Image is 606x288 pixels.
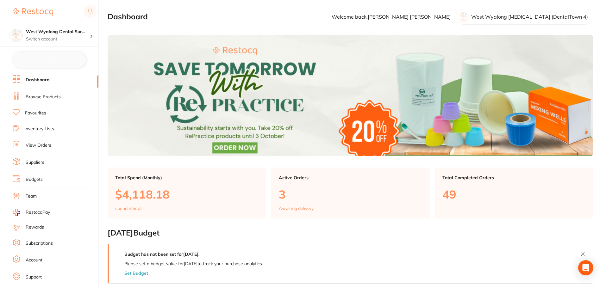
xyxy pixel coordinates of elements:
[26,159,44,166] a: Suppliers
[26,176,43,183] a: Budgets
[26,29,90,35] h4: West Wyalong Dental Surgery (DentalTown 4)
[26,209,50,216] span: RestocqPay
[332,14,451,20] p: Welcome back, [PERSON_NAME] [PERSON_NAME]
[26,193,37,199] a: Team
[124,271,148,276] button: Set Budget
[271,168,430,219] a: Active Orders3Awaiting delivery
[108,168,266,219] a: Total Spend (Monthly)$4,118.18spend inSept
[115,188,259,201] p: $4,118.18
[26,36,90,42] p: Switch account
[279,206,314,211] p: Awaiting delivery
[26,142,51,149] a: View Orders
[13,5,53,19] a: Restocq Logo
[26,77,50,83] a: Dashboard
[26,94,61,100] a: Browse Products
[26,257,42,263] a: Account
[25,110,46,116] a: Favourites
[108,229,593,237] h2: [DATE] Budget
[26,274,42,280] a: Support
[471,14,588,20] p: West Wyalong [MEDICAL_DATA] (DentalTown 4)
[13,209,20,216] img: RestocqPay
[435,168,593,219] a: Total Completed Orders49
[13,8,53,16] img: Restocq Logo
[279,175,422,180] p: Active Orders
[279,188,422,201] p: 3
[124,251,199,257] strong: Budget has not been set for [DATE] .
[108,35,593,156] img: Dashboard
[115,175,259,180] p: Total Spend (Monthly)
[442,188,586,201] p: 49
[115,206,142,211] p: spend in Sept
[108,12,148,21] h2: Dashboard
[442,175,586,180] p: Total Completed Orders
[26,240,53,247] a: Subscriptions
[10,29,22,42] img: West Wyalong Dental Surgery (DentalTown 4)
[24,126,54,132] a: Inventory Lists
[124,261,263,266] p: Please set a budget value for [DATE] to track your purchase analytics.
[13,209,50,216] a: RestocqPay
[578,260,593,275] div: Open Intercom Messenger
[26,224,44,230] a: Rewards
